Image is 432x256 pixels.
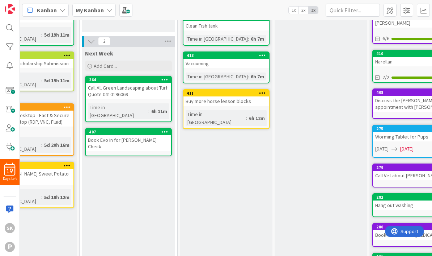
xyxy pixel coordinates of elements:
span: 2/2 [382,74,389,81]
div: Time in [GEOGRAPHIC_DATA] [186,110,246,126]
span: Add Card... [94,63,117,69]
div: Time in [GEOGRAPHIC_DATA] [88,103,148,119]
div: 411Buy more horse lesson blocks [183,90,269,106]
div: 264Call All Green Landscaping about Turf Quote 0410196069 [86,77,171,99]
div: Book Evo in for [PERSON_NAME] Check [86,135,171,151]
span: [DATE] [400,145,414,153]
span: : [246,114,247,122]
span: : [41,193,42,201]
span: 2 [98,37,110,46]
div: 413Vacuuming [183,52,269,68]
div: Call All Green Landscaping about Turf Quote 0410196069 [86,83,171,99]
div: 6h 7m [249,73,266,80]
img: Visit kanbanzone.com [5,4,15,14]
div: 413 [187,53,269,58]
div: 264 [86,77,171,83]
div: SK [5,223,15,233]
div: 407 [86,129,171,135]
span: Support [15,1,33,10]
span: 2x [298,7,308,14]
span: Kanban [37,6,57,15]
div: Time in [GEOGRAPHIC_DATA] [186,35,248,43]
div: 407 [89,129,171,135]
b: My Kanban [76,7,104,14]
span: : [248,35,249,43]
div: 407Book Evo in for [PERSON_NAME] Check [86,129,171,151]
div: 5d 20h 16m [42,141,71,149]
div: 5d 19h 11m [42,77,71,84]
span: : [148,107,149,115]
div: Clean Fish tank [183,21,269,30]
div: 414Clean Fish tank [183,15,269,30]
div: 6h 12m [247,114,267,122]
span: : [41,31,42,39]
div: 6h 7m [249,35,266,43]
span: [DATE] [375,145,389,153]
span: 6/6 [382,35,389,42]
div: Vacuuming [183,59,269,68]
div: Time in [GEOGRAPHIC_DATA] [186,73,248,80]
div: 5d 19h 11m [42,31,71,39]
div: 411 [187,91,269,96]
div: 6h 11m [149,107,169,115]
span: : [41,141,42,149]
div: 411 [183,90,269,96]
span: : [41,77,42,84]
div: P [5,242,15,252]
span: 3x [308,7,318,14]
div: 413 [183,52,269,59]
span: 19 [7,169,13,174]
span: 1x [289,7,298,14]
div: Buy more horse lesson blocks [183,96,269,106]
div: 5d 19h 12m [42,193,71,201]
input: Quick Filter... [326,4,380,17]
div: 264 [89,77,171,82]
span: : [248,73,249,80]
span: Next Week [85,50,113,57]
